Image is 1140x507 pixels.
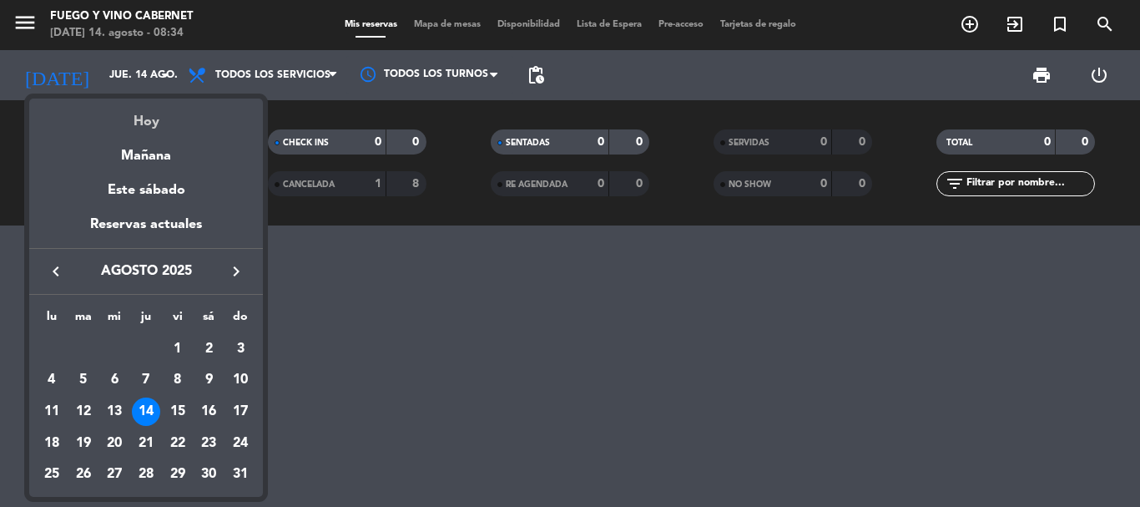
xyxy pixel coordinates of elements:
[164,461,192,489] div: 29
[98,365,130,397] td: 6 de agosto de 2025
[38,398,66,426] div: 11
[38,366,66,394] div: 4
[164,429,192,458] div: 22
[224,307,256,333] th: domingo
[68,307,99,333] th: martes
[132,398,160,426] div: 14
[226,261,246,281] i: keyboard_arrow_right
[36,333,162,365] td: AGO.
[38,461,66,489] div: 25
[224,459,256,491] td: 31 de agosto de 2025
[194,366,223,394] div: 9
[130,396,162,428] td: 14 de agosto de 2025
[29,214,263,248] div: Reservas actuales
[38,429,66,458] div: 18
[194,307,225,333] th: sábado
[194,365,225,397] td: 9 de agosto de 2025
[98,428,130,459] td: 20 de agosto de 2025
[41,261,71,282] button: keyboard_arrow_left
[226,366,255,394] div: 10
[194,428,225,459] td: 23 de agosto de 2025
[98,459,130,491] td: 27 de agosto de 2025
[100,398,129,426] div: 13
[68,396,99,428] td: 12 de agosto de 2025
[130,459,162,491] td: 28 de agosto de 2025
[130,428,162,459] td: 21 de agosto de 2025
[132,429,160,458] div: 21
[226,461,255,489] div: 31
[226,429,255,458] div: 24
[98,307,130,333] th: miércoles
[194,459,225,491] td: 30 de agosto de 2025
[162,365,194,397] td: 8 de agosto de 2025
[194,396,225,428] td: 16 de agosto de 2025
[194,461,223,489] div: 30
[100,366,129,394] div: 6
[29,167,263,214] div: Este sábado
[226,398,255,426] div: 17
[69,429,98,458] div: 19
[36,459,68,491] td: 25 de agosto de 2025
[29,99,263,133] div: Hoy
[162,307,194,333] th: viernes
[68,428,99,459] td: 19 de agosto de 2025
[100,461,129,489] div: 27
[130,307,162,333] th: jueves
[224,396,256,428] td: 17 de agosto de 2025
[194,335,223,363] div: 2
[98,396,130,428] td: 13 de agosto de 2025
[162,396,194,428] td: 15 de agosto de 2025
[224,333,256,365] td: 3 de agosto de 2025
[132,366,160,394] div: 7
[36,307,68,333] th: lunes
[164,398,192,426] div: 15
[224,428,256,459] td: 24 de agosto de 2025
[194,333,225,365] td: 2 de agosto de 2025
[164,335,192,363] div: 1
[194,429,223,458] div: 23
[226,335,255,363] div: 3
[36,365,68,397] td: 4 de agosto de 2025
[162,333,194,365] td: 1 de agosto de 2025
[29,133,263,167] div: Mañana
[69,461,98,489] div: 26
[100,429,129,458] div: 20
[164,366,192,394] div: 8
[162,428,194,459] td: 22 de agosto de 2025
[69,398,98,426] div: 12
[132,461,160,489] div: 28
[71,261,221,282] span: agosto 2025
[46,261,66,281] i: keyboard_arrow_left
[68,365,99,397] td: 5 de agosto de 2025
[69,366,98,394] div: 5
[36,428,68,459] td: 18 de agosto de 2025
[130,365,162,397] td: 7 de agosto de 2025
[68,459,99,491] td: 26 de agosto de 2025
[224,365,256,397] td: 10 de agosto de 2025
[221,261,251,282] button: keyboard_arrow_right
[36,396,68,428] td: 11 de agosto de 2025
[194,398,223,426] div: 16
[162,459,194,491] td: 29 de agosto de 2025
